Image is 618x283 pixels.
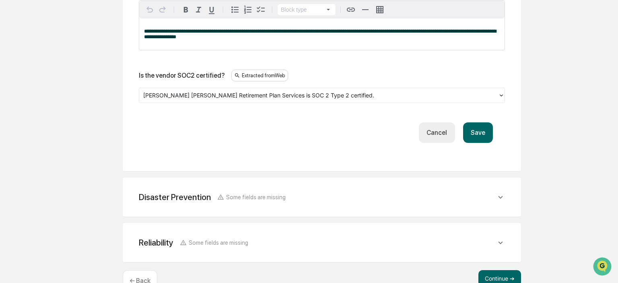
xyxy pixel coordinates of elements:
div: We're available if you need us! [27,70,102,76]
div: Start new chat [27,62,132,70]
button: Start new chat [137,64,146,74]
a: 🖐️Preclearance [5,98,55,113]
button: Cancel [419,122,455,143]
div: 🖐️ [8,102,14,109]
p: How can we help? [8,17,146,30]
button: Block type [278,4,336,15]
div: Reliability [139,238,173,248]
a: Powered byPylon [57,136,97,143]
div: Disaster Prevention [139,192,211,202]
iframe: Open customer support [592,256,614,278]
div: ReliabilitySome fields are missing [132,233,511,252]
span: Preclearance [16,101,52,109]
span: Pylon [80,136,97,143]
button: Save [463,122,493,143]
span: Attestations [66,101,100,109]
div: Extracted from Web [231,70,288,82]
a: 🔎Data Lookup [5,114,54,128]
img: 1746055101610-c473b297-6a78-478c-a979-82029cc54cd1 [8,62,23,76]
div: Disaster PreventionSome fields are missing [132,187,511,207]
button: Italic [192,3,205,16]
div: Is the vendor SOC2 certified? [139,72,225,79]
span: Some fields are missing [189,239,248,246]
a: 🗄️Attestations [55,98,103,113]
button: Underline [205,3,218,16]
span: Some fields are missing [226,194,286,200]
div: 🗄️ [58,102,65,109]
div: 🔎 [8,118,14,124]
button: Bold [179,3,192,16]
span: Data Lookup [16,117,51,125]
